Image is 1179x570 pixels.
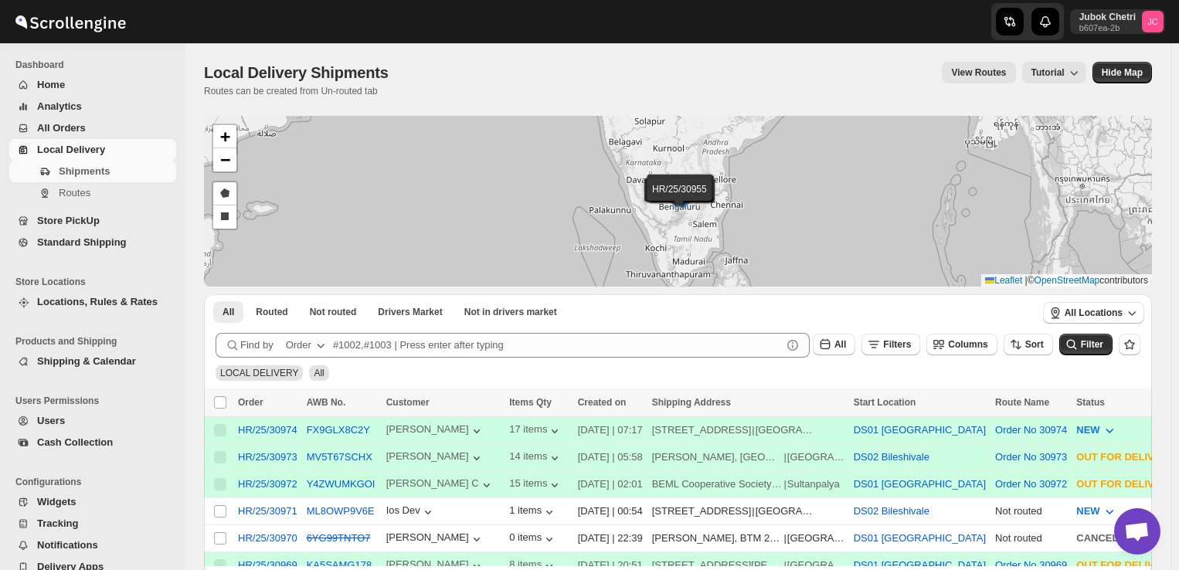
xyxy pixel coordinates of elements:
[240,338,274,353] span: Find by
[652,450,783,465] div: [PERSON_NAME], [GEOGRAPHIC_DATA], [GEOGRAPHIC_DATA]
[9,161,176,182] button: Shipments
[213,125,236,148] a: Zoom in
[834,339,846,350] span: All
[37,144,105,155] span: Local Delivery
[1079,11,1136,23] p: Jubok Chetri
[301,301,366,323] button: Unrouted
[37,296,158,307] span: Locations, Rules & Rates
[1031,67,1065,78] span: Tutorial
[1076,451,1174,463] span: OUT FOR DELIVERY
[578,450,643,465] div: [DATE] | 05:58
[37,496,76,507] span: Widgets
[238,451,297,463] button: HR/25/30973
[9,74,176,96] button: Home
[668,188,691,205] img: Marker
[455,301,566,323] button: Un-claimable
[204,85,395,97] p: Routes can be created from Un-routed tab
[995,424,1067,436] button: Order No 30974
[37,355,136,367] span: Shipping & Calendar
[307,505,375,517] button: ML8OWP9V6E
[668,187,691,204] img: Marker
[665,191,688,208] img: Marker
[509,504,557,520] div: 1 items
[861,334,920,355] button: Filters
[787,531,844,546] div: [GEOGRAPHIC_DATA]
[652,531,783,546] div: [PERSON_NAME], BTM 2nd Stage, BTM Layout
[213,301,243,323] button: All
[578,422,643,438] div: [DATE] | 07:17
[37,122,86,134] span: All Orders
[854,532,986,544] button: DS01 [GEOGRAPHIC_DATA]
[995,504,1067,519] div: Not routed
[1114,508,1160,555] div: Open chat
[213,148,236,171] a: Zoom out
[1025,339,1044,350] span: Sort
[256,306,287,318] span: Routed
[669,188,692,205] img: Marker
[37,79,65,90] span: Home
[981,274,1152,287] div: © contributors
[220,150,230,169] span: −
[369,301,451,323] button: Claimable
[314,368,324,378] span: All
[668,190,691,207] img: Marker
[9,432,176,453] button: Cash Collection
[509,477,562,493] div: 15 items
[1076,424,1099,436] span: NEW
[787,450,844,465] div: [GEOGRAPHIC_DATA]
[310,306,357,318] span: Not routed
[9,96,176,117] button: Analytics
[238,424,297,436] button: HR/25/30974
[1070,9,1165,34] button: User menu
[652,531,844,546] div: |
[307,478,375,490] button: Y4ZWUMKGOI
[1081,339,1103,350] span: Filter
[15,395,178,407] span: Users Permissions
[386,531,484,547] div: [PERSON_NAME]
[509,531,557,547] button: 0 items
[307,532,371,544] s: 6YG99TNTO7
[220,127,230,146] span: +
[307,397,346,408] span: AWB No.
[386,397,430,408] span: Customer
[578,397,627,408] span: Created on
[951,66,1006,79] span: View Routes
[813,334,855,355] button: All
[246,301,297,323] button: Routed
[37,215,100,226] span: Store PickUp
[386,477,494,493] div: [PERSON_NAME] C
[652,504,844,519] div: |
[669,189,692,206] img: Marker
[1076,505,1099,517] span: NEW
[652,397,731,408] span: Shipping Address
[307,451,372,463] button: MV5T67SCHX
[652,422,752,438] div: [STREET_ADDRESS]
[37,436,113,448] span: Cash Collection
[238,478,297,490] button: HR/25/30972
[1043,302,1144,324] button: All Locations
[386,504,436,520] button: Ios Dev
[854,505,929,517] button: DS02 Bileshivale
[223,306,234,318] span: All
[1025,275,1028,286] span: |
[995,451,1067,463] button: Order No 30973
[213,205,236,229] a: Draw a rectangle
[238,532,297,544] button: HR/25/30970
[9,491,176,513] button: Widgets
[578,531,643,546] div: [DATE] | 22:39
[37,415,65,426] span: Users
[509,450,562,466] button: 14 items
[59,187,90,198] span: Routes
[652,504,752,519] div: [STREET_ADDRESS]
[995,531,1067,546] div: Not routed
[995,478,1067,490] button: Order No 30972
[9,410,176,432] button: Users
[9,117,176,139] button: All Orders
[238,505,297,517] button: HR/25/30971
[15,476,178,488] span: Configurations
